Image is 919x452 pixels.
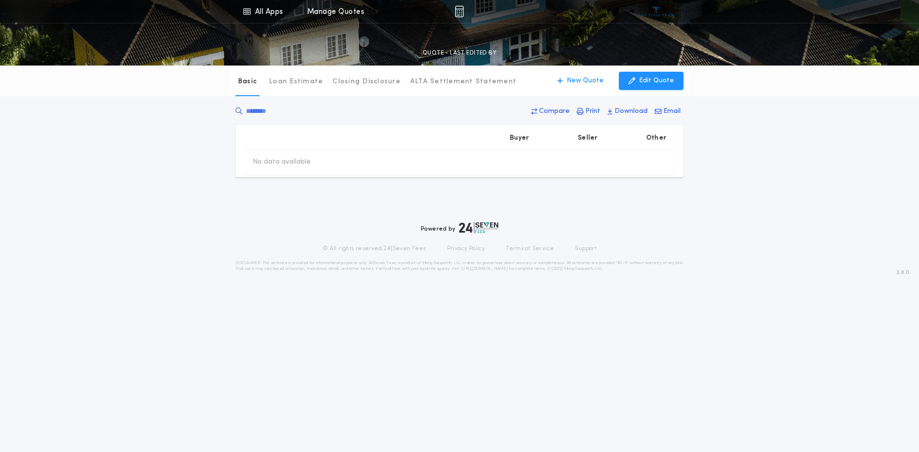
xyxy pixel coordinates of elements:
[528,103,572,120] button: Compare
[897,268,909,277] span: 3.8.0
[605,103,650,120] button: Download
[578,133,598,143] p: Seller
[455,6,464,17] img: img
[333,77,401,87] p: Closing Disclosure
[574,103,603,120] button: Print
[615,107,648,116] p: Download
[447,245,485,253] a: Privacy Policy
[245,150,318,175] td: No data available
[619,72,684,90] button: Edit Quote
[567,76,604,86] p: New Quote
[269,77,323,87] p: Loan Estimate
[646,133,666,143] p: Other
[548,72,613,90] button: New Quote
[323,245,426,253] p: © All rights reserved. 24|Seven Fees
[652,103,684,120] button: Email
[421,222,498,233] div: Powered by
[235,260,684,272] p: DISCLAIMER: This estimate is provided for informational purposes only. 24|Seven Fees, a product o...
[663,107,681,116] p: Email
[510,133,529,143] p: Buyer
[639,76,674,86] p: Edit Quote
[639,7,674,16] img: vs-icon
[506,245,554,253] a: Terms of Service
[459,222,498,233] img: logo
[410,77,516,87] p: ALTA Settlement Statement
[539,107,570,116] p: Compare
[460,267,508,271] a: [URL][DOMAIN_NAME]
[585,107,600,116] p: Print
[238,77,257,87] p: Basic
[423,48,496,58] p: QUOTE - LAST EDITED BY
[575,245,596,253] a: Support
